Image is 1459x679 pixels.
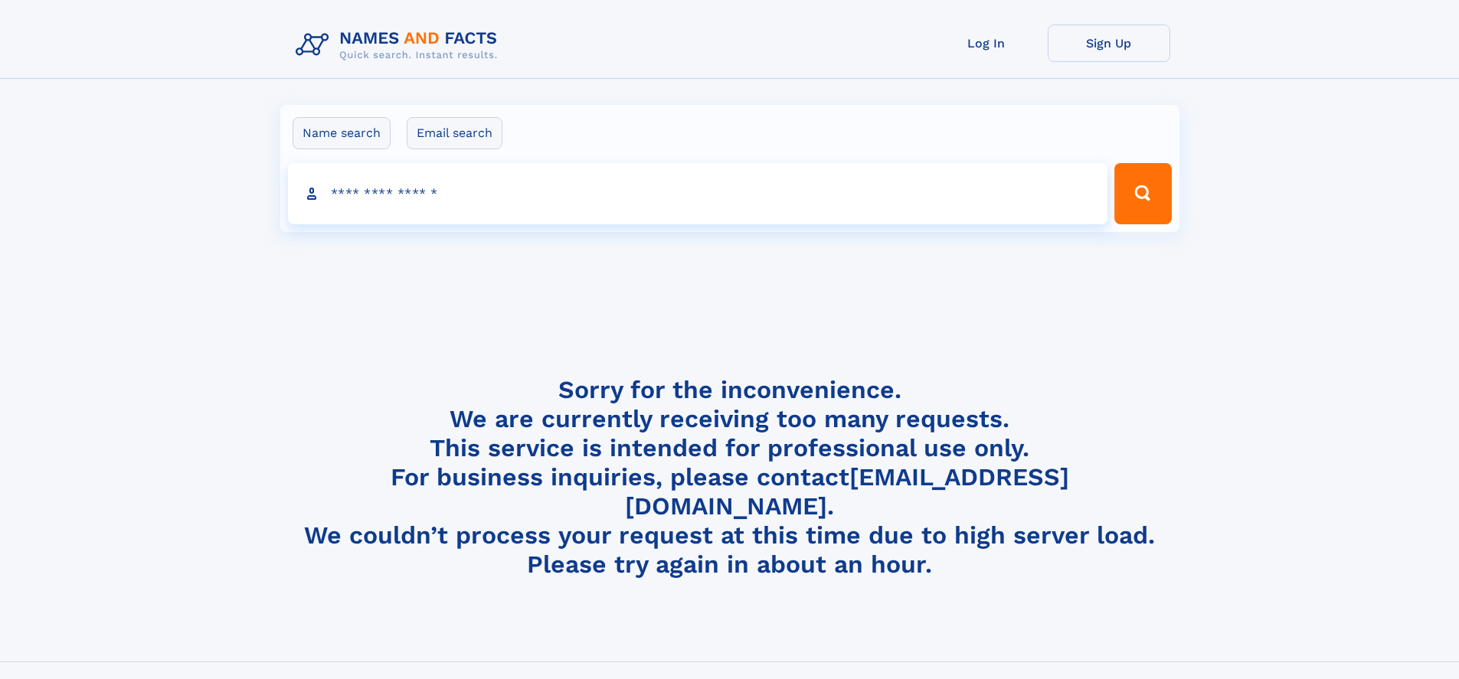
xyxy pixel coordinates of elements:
[293,117,391,149] label: Name search
[290,375,1170,579] h4: Sorry for the inconvenience. We are currently receiving too many requests. This service is intend...
[288,163,1108,224] input: search input
[290,24,510,66] img: Logo Names and Facts
[1114,163,1171,224] button: Search Button
[925,24,1048,62] a: Log In
[625,462,1069,521] a: [EMAIL_ADDRESS][DOMAIN_NAME]
[1048,24,1170,62] a: Sign Up
[407,117,502,149] label: Email search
